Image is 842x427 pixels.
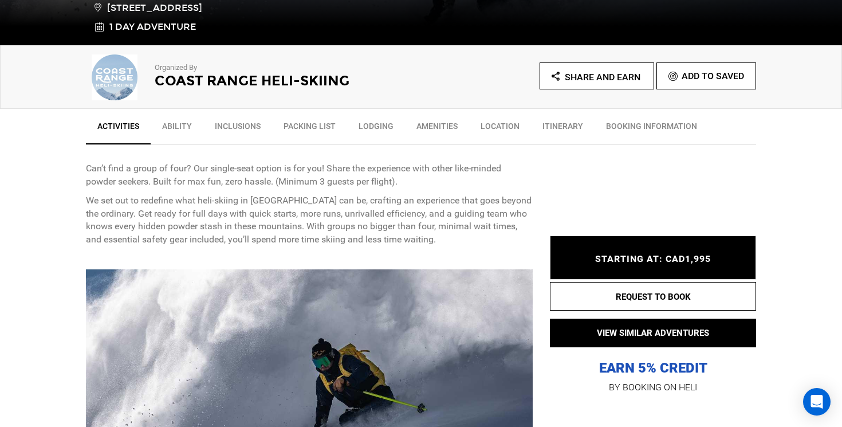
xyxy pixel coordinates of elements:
[595,254,711,265] span: STARTING AT: CAD1,995
[531,115,595,143] a: Itinerary
[550,319,756,347] button: VIEW SIMILAR ADVENTURES
[803,388,831,416] div: Open Intercom Messenger
[95,1,202,15] span: [STREET_ADDRESS]
[550,282,756,311] button: REQUEST TO BOOK
[550,379,756,395] p: BY BOOKING ON HELI
[109,21,196,34] span: 1 Day Adventure
[595,115,709,143] a: BOOKING INFORMATION
[151,115,203,143] a: Ability
[203,115,272,143] a: Inclusions
[272,115,347,143] a: Packing List
[86,115,151,144] a: Activities
[86,194,533,246] p: We set out to redefine what heli-skiing in [GEOGRAPHIC_DATA] can be, crafting an experience that ...
[155,73,389,88] h2: Coast Range Heli-Skiing
[155,62,389,73] p: Organized By
[86,162,533,189] p: Can’t find a group of four? Our single-seat option is for you! Share the experience with other li...
[405,115,469,143] a: Amenities
[682,70,744,81] span: Add To Saved
[469,115,531,143] a: Location
[86,54,143,100] img: d90ef2fb7ce37d1cab2a737bd0f64c5d.png
[550,245,756,377] p: EARN 5% CREDIT
[565,72,640,83] span: Share and Earn
[347,115,405,143] a: Lodging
